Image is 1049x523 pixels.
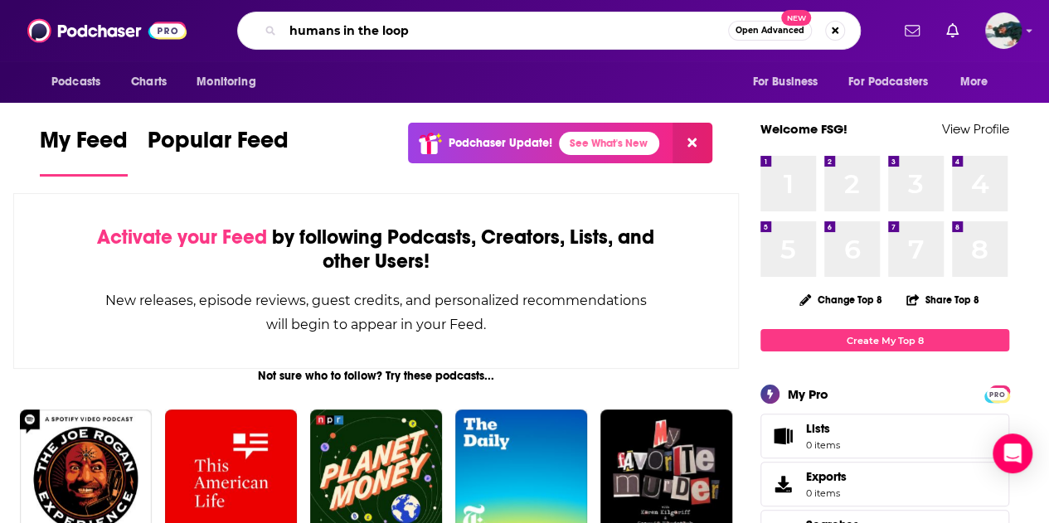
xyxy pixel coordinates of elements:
[987,388,1007,400] span: PRO
[148,126,289,177] a: Popular Feed
[51,70,100,94] span: Podcasts
[942,121,1009,137] a: View Profile
[949,66,1009,98] button: open menu
[559,132,659,155] a: See What's New
[131,70,167,94] span: Charts
[766,424,799,448] span: Lists
[40,126,128,164] span: My Feed
[736,27,804,35] span: Open Advanced
[185,66,277,98] button: open menu
[766,472,799,496] span: Exports
[838,66,952,98] button: open menu
[806,439,840,451] span: 0 items
[806,469,847,484] span: Exports
[760,121,847,137] a: Welcome FSG!
[13,369,739,383] div: Not sure who to follow? Try these podcasts...
[993,433,1032,473] div: Open Intercom Messenger
[806,421,830,436] span: Lists
[760,462,1009,506] a: Exports
[848,70,928,94] span: For Podcasters
[449,136,552,150] p: Podchaser Update!
[985,12,1022,49] span: Logged in as fsg.publicity
[97,225,267,249] span: Activate your Feed
[97,288,655,337] div: New releases, episode reviews, guest credits, and personalized recommendations will begin to appe...
[27,15,187,46] img: Podchaser - Follow, Share and Rate Podcasts
[898,17,926,45] a: Show notifications dropdown
[960,70,988,94] span: More
[741,66,838,98] button: open menu
[148,126,289,164] span: Popular Feed
[237,12,861,50] div: Search podcasts, credits, & more...
[40,126,128,177] a: My Feed
[120,66,177,98] a: Charts
[985,12,1022,49] img: User Profile
[728,21,812,41] button: Open AdvancedNew
[940,17,965,45] a: Show notifications dropdown
[197,70,255,94] span: Monitoring
[283,17,728,44] input: Search podcasts, credits, & more...
[985,12,1022,49] button: Show profile menu
[806,421,840,436] span: Lists
[97,225,655,274] div: by following Podcasts, Creators, Lists, and other Users!
[781,10,811,26] span: New
[789,289,892,310] button: Change Top 8
[40,66,122,98] button: open menu
[788,386,828,402] div: My Pro
[806,487,847,499] span: 0 items
[752,70,818,94] span: For Business
[987,387,1007,400] a: PRO
[760,414,1009,458] a: Lists
[760,329,1009,351] a: Create My Top 8
[906,283,980,316] button: Share Top 8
